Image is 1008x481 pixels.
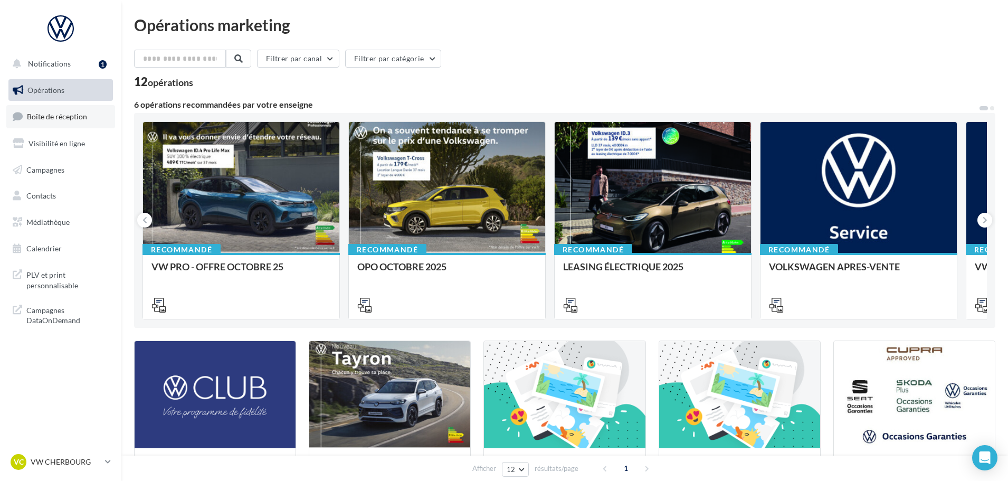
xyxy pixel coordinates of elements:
[472,464,496,474] span: Afficher
[972,445,997,470] div: Open Intercom Messenger
[6,133,115,155] a: Visibilité en ligne
[6,105,115,128] a: Boîte de réception
[28,139,85,148] span: Visibilité en ligne
[345,50,441,68] button: Filtrer par catégorie
[27,86,64,95] span: Opérations
[26,303,109,326] span: Campagnes DataOnDemand
[257,50,339,68] button: Filtrer par canal
[357,261,537,282] div: OPO OCTOBRE 2025
[26,244,62,253] span: Calendrier
[134,76,193,88] div: 12
[134,17,995,33] div: Opérations marketing
[502,462,529,477] button: 12
[14,457,24,467] span: VC
[348,244,426,256] div: Recommandé
[134,100,978,109] div: 6 opérations recommandées par votre enseigne
[151,261,331,282] div: VW PRO - OFFRE OCTOBRE 25
[6,159,115,181] a: Campagnes
[142,244,221,256] div: Recommandé
[6,79,115,101] a: Opérations
[31,457,101,467] p: VW CHERBOURG
[26,268,109,290] span: PLV et print personnalisable
[617,460,634,477] span: 1
[6,185,115,207] a: Contacts
[535,464,578,474] span: résultats/page
[27,112,87,121] span: Boîte de réception
[769,261,948,282] div: VOLKSWAGEN APRES-VENTE
[6,238,115,260] a: Calendrier
[507,465,516,474] span: 12
[26,191,56,200] span: Contacts
[8,452,113,472] a: VC VW CHERBOURG
[28,59,71,68] span: Notifications
[6,299,115,330] a: Campagnes DataOnDemand
[26,165,64,174] span: Campagnes
[26,218,70,227] span: Médiathèque
[6,263,115,295] a: PLV et print personnalisable
[148,78,193,87] div: opérations
[563,261,743,282] div: LEASING ÉLECTRIQUE 2025
[6,211,115,233] a: Médiathèque
[6,53,111,75] button: Notifications 1
[760,244,838,256] div: Recommandé
[99,60,107,69] div: 1
[554,244,632,256] div: Recommandé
